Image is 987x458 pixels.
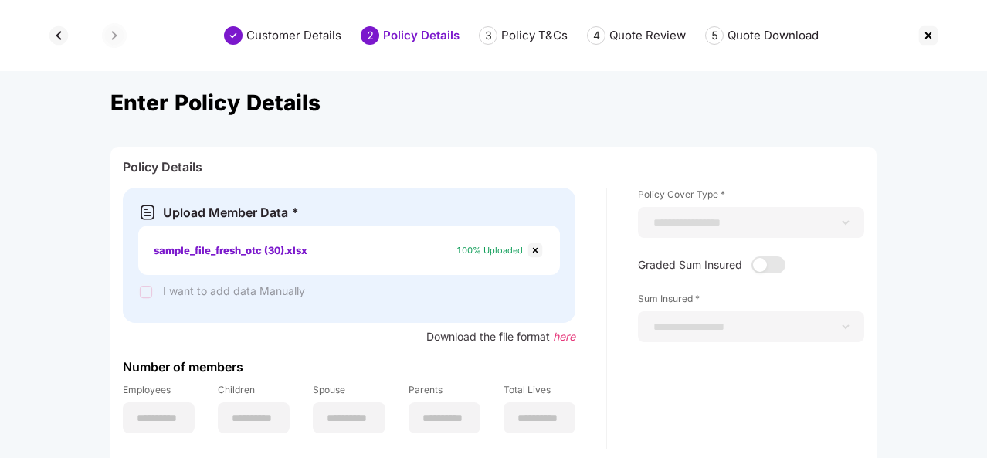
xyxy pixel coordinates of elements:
[504,383,575,402] label: Total Lives
[154,244,307,256] span: sample_file_fresh_otc (30).xlsx
[361,26,379,45] div: 2
[916,23,941,48] img: svg+xml;base64,PHN2ZyBpZD0iQ3Jvc3MtMzJ4MzIiIHhtbG5zPSJodHRwOi8vd3d3LnczLm9yZy8yMDAwL3N2ZyIgd2lkdG...
[638,292,864,311] label: Sum Insured *
[218,383,290,402] label: Children
[46,23,71,48] img: svg+xml;base64,PHN2ZyBpZD0iQmFjay0zMngzMiIgeG1sbnM9Imh0dHA6Ly93d3cudzMub3JnLzIwMDAvc3ZnIiB3aWR0aD...
[609,28,686,43] div: Quote Review
[163,205,299,221] div: Upload Member Data *
[246,28,341,43] div: Customer Details
[456,245,523,256] span: 100% Uploaded
[705,26,724,45] div: 5
[123,329,575,344] div: Download the file format
[409,383,480,402] label: Parents
[383,28,460,43] div: Policy Details
[224,26,243,45] img: svg+xml;base64,PHN2ZyBpZD0iU3RlcC1Eb25lLTMyeDMyIiB4bWxucz0iaHR0cDovL3d3dy53My5vcmcvMjAwMC9zdmciIH...
[638,257,742,273] p: Graded Sum Insured
[123,383,195,402] label: Employees
[553,330,575,343] span: here
[313,383,385,402] label: Spouse
[728,28,819,43] div: Quote Download
[123,359,575,375] div: Number of members
[163,284,305,297] span: I want to add data Manually
[138,203,157,222] img: svg+xml;base64,PHN2ZyB3aWR0aD0iMjAiIGhlaWdodD0iMjEiIHZpZXdCb3g9IjAgMCAyMCAyMSIgZmlsbD0ibm9uZSIgeG...
[501,28,568,43] div: Policy T&Cs
[587,26,605,45] div: 4
[479,26,497,45] div: 3
[526,241,544,260] img: svg+xml;base64,PHN2ZyBpZD0iQ3Jvc3MtMjR4MjQiIHhtbG5zPSJodHRwOi8vd3d3LnczLm9yZy8yMDAwL3N2ZyIgd2lkdG...
[123,159,864,182] div: Policy Details
[638,188,864,207] label: Policy Cover Type *
[110,71,877,147] div: Enter Policy Details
